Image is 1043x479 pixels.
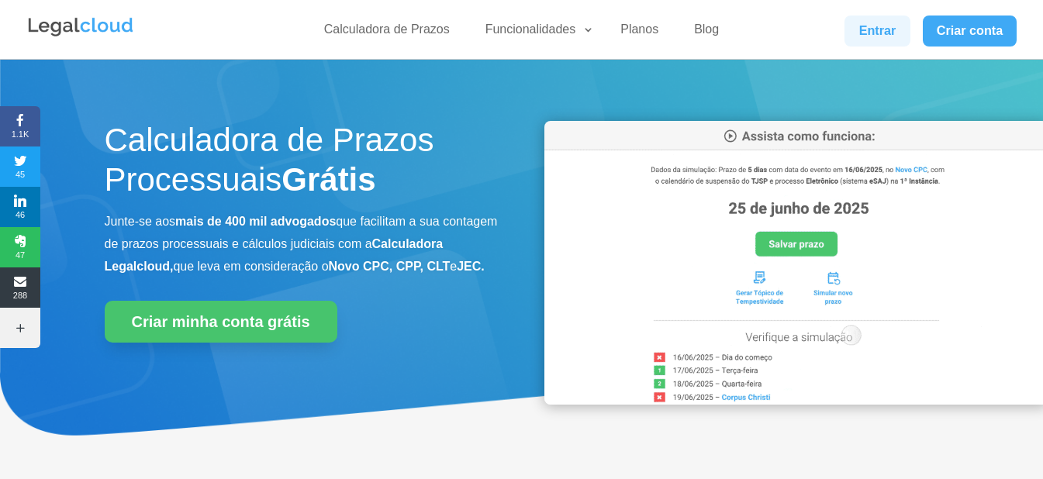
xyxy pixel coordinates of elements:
[685,22,728,44] a: Blog
[923,16,1017,47] a: Criar conta
[329,260,451,273] b: Novo CPC, CPP, CLT
[457,260,485,273] b: JEC.
[315,22,459,44] a: Calculadora de Prazos
[26,16,135,39] img: Legalcloud Logo
[611,22,668,44] a: Planos
[105,211,499,277] p: Junte-se aos que facilitam a sua contagem de prazos processuais e cálculos judiciais com a que le...
[844,16,910,47] a: Entrar
[105,301,337,343] a: Criar minha conta grátis
[26,28,135,41] a: Logo da Legalcloud
[281,161,375,198] strong: Grátis
[105,121,499,207] h1: Calculadora de Prazos Processuais
[476,22,595,44] a: Funcionalidades
[105,237,444,273] b: Calculadora Legalcloud,
[175,215,336,228] b: mais de 400 mil advogados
